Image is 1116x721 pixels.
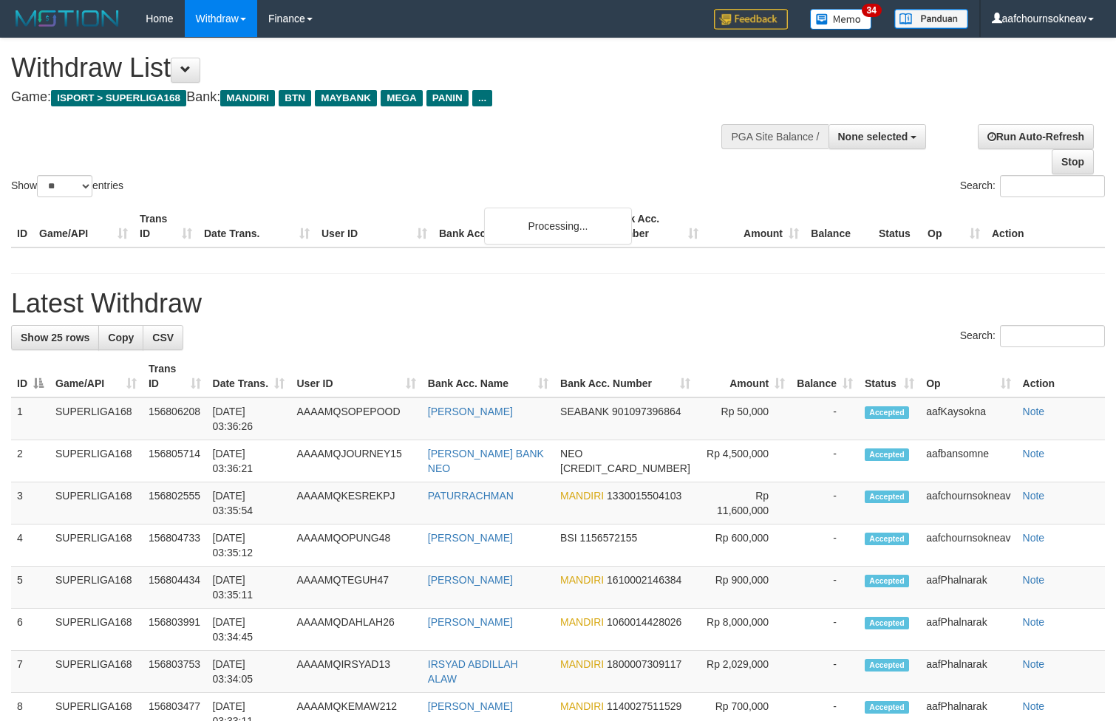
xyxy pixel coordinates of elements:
th: Op [922,205,986,247]
td: Rp 600,000 [696,524,791,567]
td: aafchournsokneav [920,482,1016,524]
span: Copy 1060014428026 to clipboard [607,616,681,628]
a: Note [1023,658,1045,670]
td: aafbansomne [920,440,1016,482]
span: MANDIRI [220,90,275,106]
td: - [791,482,859,524]
td: SUPERLIGA168 [50,609,143,651]
select: Showentries [37,175,92,197]
td: 6 [11,609,50,651]
h4: Game: Bank: [11,90,729,105]
span: PANIN [426,90,469,106]
td: 156803991 [143,609,207,651]
td: SUPERLIGA168 [50,440,143,482]
td: [DATE] 03:35:12 [207,524,291,567]
th: Status: activate to sort column ascending [859,355,920,397]
span: Copy 901097396864 to clipboard [612,406,681,417]
span: MANDIRI [560,616,604,628]
span: SEABANK [560,406,609,417]
th: Bank Acc. Number [604,205,704,247]
a: PATURRACHMAN [428,490,514,502]
td: 5 [11,567,50,609]
a: Note [1023,490,1045,502]
span: MANDIRI [560,490,604,502]
td: aafPhalnarak [920,609,1016,651]
button: None selected [829,124,927,149]
span: Copy 1140027511529 to clipboard [607,700,681,712]
td: 1 [11,397,50,440]
span: Copy 1610002146384 to clipboard [607,574,681,586]
td: 156804733 [143,524,207,567]
span: None selected [838,131,908,143]
th: User ID: activate to sort column ascending [290,355,421,397]
th: Bank Acc. Number: activate to sort column ascending [554,355,696,397]
img: Button%20Memo.svg [810,9,872,30]
td: 156802555 [143,482,207,524]
span: ISPORT > SUPERLIGA168 [51,90,186,106]
input: Search: [1000,175,1105,197]
h1: Withdraw List [11,53,729,83]
td: SUPERLIGA168 [50,651,143,693]
td: AAAAMQIRSYAD13 [290,651,421,693]
td: - [791,609,859,651]
span: Accepted [865,406,909,419]
span: Accepted [865,448,909,461]
td: 2 [11,440,50,482]
a: Show 25 rows [11,325,99,350]
th: Balance [805,205,873,247]
span: Copy 1156572155 to clipboard [580,532,638,544]
td: 156803753 [143,651,207,693]
span: MANDIRI [560,658,604,670]
td: aafPhalnarak [920,567,1016,609]
td: 156804434 [143,567,207,609]
td: AAAAMQTEGUH47 [290,567,421,609]
th: ID [11,205,33,247]
span: Accepted [865,659,909,672]
label: Search: [960,325,1105,347]
td: 3 [11,482,50,524]
th: Game/API: activate to sort column ascending [50,355,143,397]
td: Rp 11,600,000 [696,482,791,524]
td: SUPERLIGA168 [50,567,143,609]
div: PGA Site Balance / [721,124,828,149]
a: Note [1023,616,1045,628]
td: 156805714 [143,440,207,482]
a: Note [1023,448,1045,459]
span: ... [472,90,492,106]
a: [PERSON_NAME] [428,532,513,544]
td: Rp 8,000,000 [696,609,791,651]
th: Balance: activate to sort column ascending [791,355,859,397]
td: - [791,524,859,567]
td: SUPERLIGA168 [50,482,143,524]
a: Run Auto-Refresh [978,124,1094,149]
span: Accepted [865,491,909,503]
span: CSV [152,332,174,344]
th: Bank Acc. Name: activate to sort column ascending [422,355,554,397]
th: ID: activate to sort column descending [11,355,50,397]
label: Show entries [11,175,123,197]
span: Accepted [865,575,909,587]
td: Rp 4,500,000 [696,440,791,482]
td: Rp 50,000 [696,397,791,440]
td: aafchournsokneav [920,524,1016,567]
td: aafKaysokna [920,397,1016,440]
td: - [791,440,859,482]
a: Note [1023,532,1045,544]
a: [PERSON_NAME] [428,616,513,628]
a: [PERSON_NAME] BANK NEO [428,448,544,474]
span: BTN [279,90,311,106]
th: Status [873,205,922,247]
span: MEGA [381,90,423,106]
span: Copy 5859459132907097 to clipboard [560,462,690,474]
td: 7 [11,651,50,693]
h1: Latest Withdraw [11,289,1105,318]
td: [DATE] 03:35:54 [207,482,291,524]
span: 34 [862,4,882,17]
td: Rp 900,000 [696,567,791,609]
span: Copy 1800007309117 to clipboard [607,658,681,670]
span: Copy [108,332,134,344]
span: MANDIRI [560,574,604,586]
th: Op: activate to sort column ascending [920,355,1016,397]
th: Action [986,205,1105,247]
td: - [791,397,859,440]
